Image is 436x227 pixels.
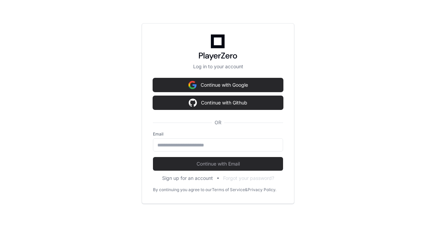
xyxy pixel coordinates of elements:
[153,78,283,92] button: Continue with Google
[188,78,197,92] img: Sign in with google
[153,63,283,70] p: Log in to your account
[153,187,212,193] div: By continuing you agree to our
[189,96,197,110] img: Sign in with google
[212,187,245,193] a: Terms of Service
[223,175,274,182] button: Forgot your password?
[248,187,276,193] a: Privacy Policy.
[153,96,283,110] button: Continue with Github
[153,160,283,167] span: Continue with Email
[153,157,283,171] button: Continue with Email
[245,187,248,193] div: &
[162,175,213,182] button: Sign up for an account
[153,131,283,137] label: Email
[212,119,224,126] span: OR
